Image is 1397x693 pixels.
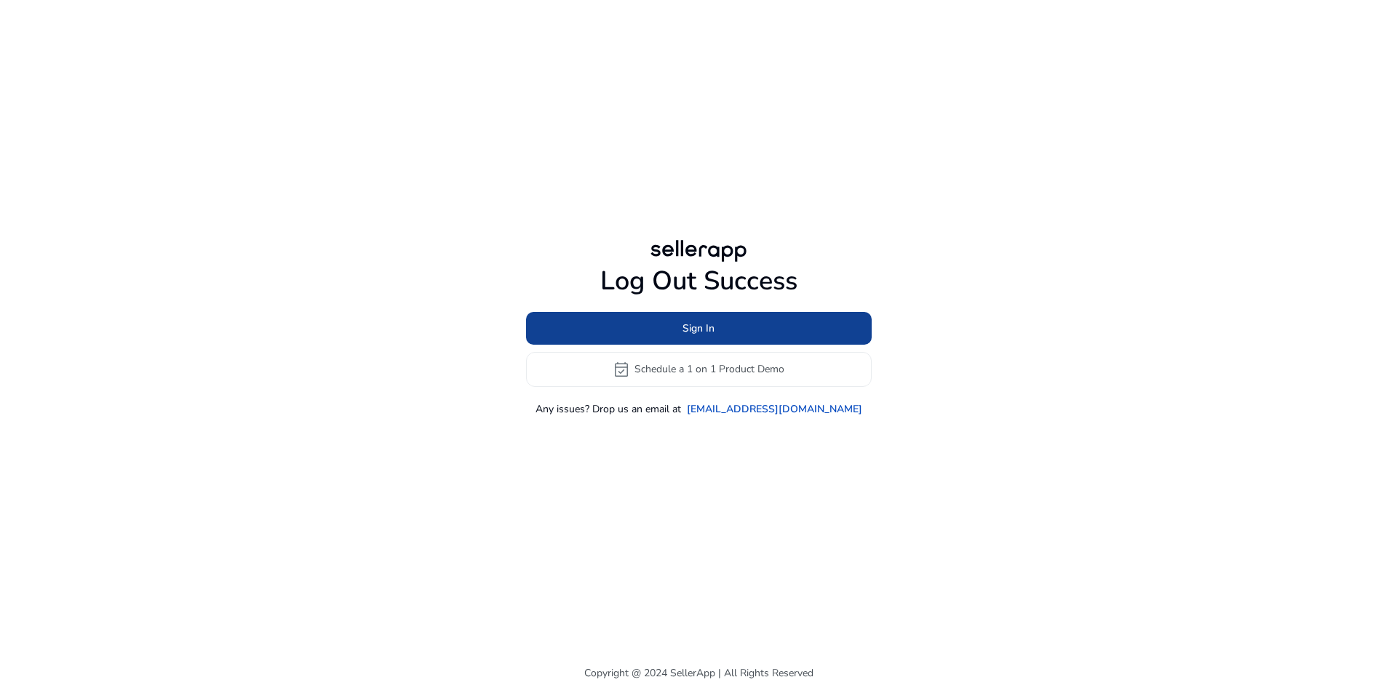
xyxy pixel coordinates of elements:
a: [EMAIL_ADDRESS][DOMAIN_NAME] [687,401,862,417]
button: event_availableSchedule a 1 on 1 Product Demo [526,352,872,387]
h1: Log Out Success [526,265,872,297]
button: Sign In [526,312,872,345]
span: event_available [613,361,630,378]
span: Sign In [682,321,715,336]
p: Any issues? Drop us an email at [536,401,681,417]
